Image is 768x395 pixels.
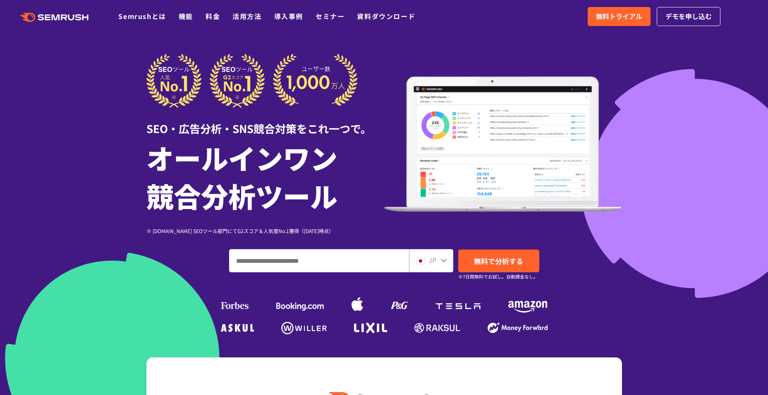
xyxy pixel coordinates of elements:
[588,7,651,26] a: 無料トライアル
[146,227,384,235] div: ※ [DOMAIN_NAME] SEOツール部門にてG2スコア＆人気度No.1獲得（[DATE]時点）
[179,11,193,21] a: 機能
[428,255,436,265] span: JP
[206,11,220,21] a: 料金
[118,11,166,21] a: Semrushとは
[316,11,345,21] a: セミナー
[146,108,384,136] div: SEO・広告分析・SNS競合対策をこれ一つで。
[657,7,720,26] a: デモを申し込む
[146,138,384,214] h1: オールインワン 競合分析ツール
[357,11,415,21] a: 資料ダウンロード
[230,250,409,272] input: ドメイン、キーワードまたはURLを入力してください
[474,256,523,266] span: 無料で分析する
[274,11,303,21] a: 導入事例
[232,11,261,21] a: 活用方法
[458,250,539,272] a: 無料で分析する
[458,273,538,281] small: ※7日間無料でお試し。自動課金なし。
[665,11,712,22] span: デモを申し込む
[596,11,642,22] span: 無料トライアル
